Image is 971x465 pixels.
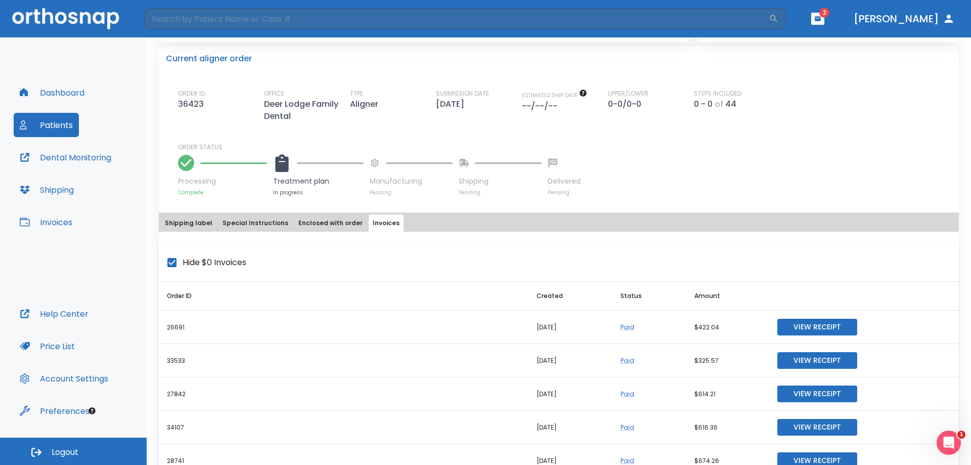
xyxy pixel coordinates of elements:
a: Paid [621,356,634,365]
span: 1 [957,431,965,439]
button: Dental Monitoring [14,145,117,170]
button: Invoices [369,215,404,232]
span: Hide $0 Invoices [183,257,246,269]
th: Status [612,282,686,311]
p: Current aligner order [166,53,252,65]
th: Order ID [159,282,528,311]
p: ORDER STATUS [178,143,952,152]
a: Paid [621,423,634,432]
span: Logout [52,447,78,458]
span: The date will be available after approving treatment plan [522,92,587,99]
p: --/--/-- [522,100,561,112]
button: Special Instructions [218,215,292,232]
button: Account Settings [14,366,114,391]
a: Paid [621,390,634,398]
p: Pending [370,189,453,196]
p: Treatment plan [273,176,364,187]
a: View Receipt [777,389,857,398]
div: tabs [161,215,957,232]
p: 0 - 0 [694,98,713,110]
button: Price List [14,334,81,358]
button: Preferences [14,399,96,423]
p: 44 [725,98,736,110]
input: Search by Patient Name or Case # [145,9,769,29]
p: Deer Lodge Family Dental [264,98,350,122]
button: View Receipt [777,319,857,335]
th: 34107 [159,411,528,444]
p: UPPER/LOWER [608,89,648,98]
p: Shipping [459,176,542,187]
button: View Receipt [777,386,857,402]
button: Shipping [14,178,80,202]
td: $616.36 [686,411,769,444]
button: Help Center [14,302,95,326]
p: Pending [548,189,581,196]
p: In progress [273,189,364,196]
p: TYPE [350,89,363,98]
p: STEPS INCLUDED [694,89,741,98]
div: Tooltip anchor [87,406,97,415]
p: Delivered [548,176,581,187]
p: SUBMISSION DATE [436,89,489,98]
span: 2 [819,8,829,18]
button: Shipping label [161,215,216,232]
th: 26691 [159,311,528,344]
p: 36423 [178,98,208,110]
p: Complete [178,189,267,196]
th: 27842 [159,377,528,411]
p: of [715,98,723,110]
button: [PERSON_NAME] [850,10,959,28]
button: Enclosed with order [294,215,367,232]
a: Paid [621,456,634,465]
td: $614.21 [686,377,769,411]
p: 0-0/0-0 [608,98,645,110]
button: Patients [14,113,79,137]
p: Manufacturing [370,176,453,187]
a: View Receipt [777,356,857,364]
a: Paid [621,323,634,331]
p: Processing [178,176,267,187]
a: View Receipt [777,422,857,431]
button: View Receipt [777,352,857,369]
td: [DATE] [528,411,612,444]
th: Created [528,282,612,311]
td: [DATE] [528,377,612,411]
img: Orthosnap [12,8,119,29]
iframe: Intercom live chat [937,431,961,455]
button: Invoices [14,210,78,234]
p: OFFICE [264,89,284,98]
button: View Receipt [777,419,857,436]
td: $422.04 [686,311,769,344]
td: [DATE] [528,344,612,377]
p: [DATE] [436,98,468,110]
th: 33533 [159,344,528,377]
a: View Receipt [777,322,857,331]
button: Dashboard [14,80,91,105]
th: Amount [686,282,769,311]
p: Aligner [350,98,382,110]
p: Pending [459,189,542,196]
a: View Receipt [777,456,857,464]
td: [DATE] [528,311,612,344]
p: ORDER ID [178,89,205,98]
td: $325.57 [686,344,769,377]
